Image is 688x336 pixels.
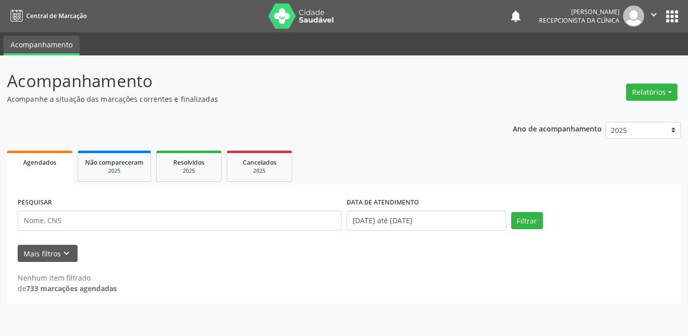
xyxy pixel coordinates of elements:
[85,158,144,167] span: Não compareceram
[18,211,341,231] input: Nome, CNS
[539,16,620,25] span: Recepcionista da clínica
[347,211,506,231] input: Selecione um intervalo
[23,158,56,167] span: Agendados
[539,8,620,16] div: [PERSON_NAME]
[648,9,659,20] i: 
[18,195,52,211] label: PESQUISAR
[173,158,204,167] span: Resolvidos
[26,12,87,20] span: Central de Marcação
[18,245,78,262] button: Mais filtroskeyboard_arrow_down
[18,283,117,294] div: de
[347,195,419,211] label: DATA DE ATENDIMENTO
[644,6,663,27] button: 
[61,248,72,259] i: keyboard_arrow_down
[18,273,117,283] div: Nenhum item filtrado
[513,122,602,135] p: Ano de acompanhamento
[663,8,681,25] button: apps
[243,158,277,167] span: Cancelados
[85,167,144,175] div: 2025
[234,167,285,175] div: 2025
[509,9,523,23] button: notifications
[7,94,479,104] p: Acompanhe a situação das marcações correntes e finalizadas
[623,6,644,27] img: img
[26,284,117,293] strong: 733 marcações agendadas
[4,36,80,55] a: Acompanhamento
[626,84,677,101] button: Relatórios
[511,212,543,229] button: Filtrar
[7,8,87,24] a: Central de Marcação
[164,167,214,175] div: 2025
[7,69,479,94] p: Acompanhamento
